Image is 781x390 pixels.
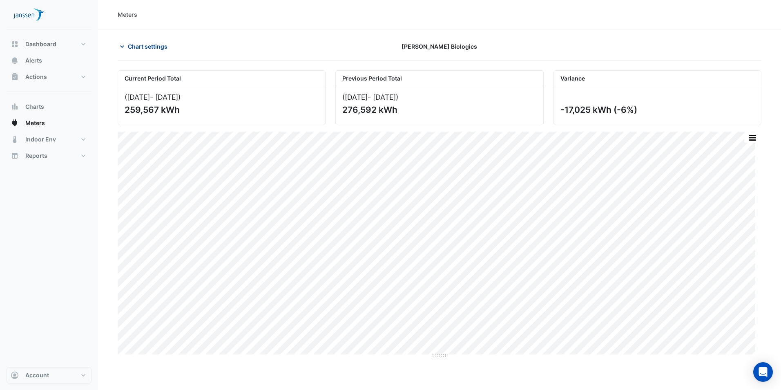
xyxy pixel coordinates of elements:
[7,99,91,115] button: Charts
[368,93,396,101] span: - [DATE]
[118,71,325,86] div: Current Period Total
[554,71,761,86] div: Variance
[118,10,137,19] div: Meters
[11,56,19,65] app-icon: Alerts
[7,36,91,52] button: Dashboard
[25,103,44,111] span: Charts
[25,73,47,81] span: Actions
[25,119,45,127] span: Meters
[125,105,317,115] div: 259,567 kWh
[25,56,42,65] span: Alerts
[10,7,47,23] img: Company Logo
[11,40,19,48] app-icon: Dashboard
[7,69,91,85] button: Actions
[125,93,319,101] div: ([DATE] )
[11,135,19,143] app-icon: Indoor Env
[118,39,173,54] button: Chart settings
[7,131,91,148] button: Indoor Env
[7,115,91,131] button: Meters
[7,52,91,69] button: Alerts
[560,105,753,115] div: -17,025 kWh (-6%)
[342,93,536,101] div: ([DATE] )
[25,40,56,48] span: Dashboard
[336,71,543,86] div: Previous Period Total
[11,152,19,160] app-icon: Reports
[128,42,167,51] span: Chart settings
[342,105,535,115] div: 276,592 kWh
[402,42,477,51] span: [PERSON_NAME] Biologics
[7,367,91,383] button: Account
[25,152,47,160] span: Reports
[11,73,19,81] app-icon: Actions
[25,135,56,143] span: Indoor Env
[7,148,91,164] button: Reports
[11,119,19,127] app-icon: Meters
[753,362,773,382] div: Open Intercom Messenger
[744,132,761,143] button: More Options
[25,371,49,379] span: Account
[11,103,19,111] app-icon: Charts
[150,93,178,101] span: - [DATE]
